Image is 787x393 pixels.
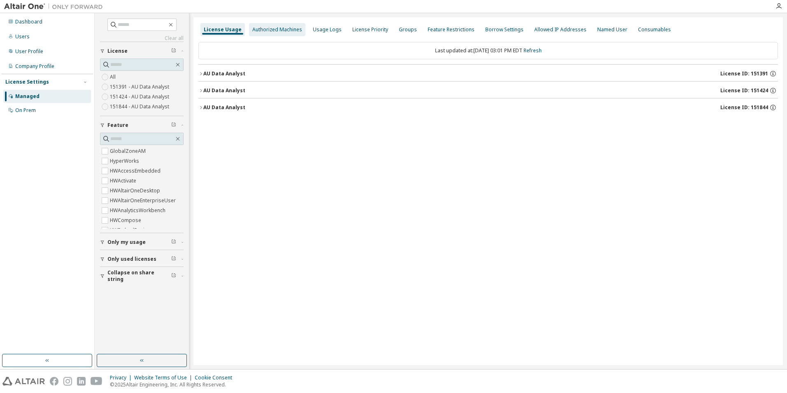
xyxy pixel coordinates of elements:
[203,70,245,77] div: AU Data Analyst
[107,269,171,283] span: Collapse on share string
[399,26,417,33] div: Groups
[100,267,184,285] button: Collapse on share string
[171,256,176,262] span: Clear filter
[198,82,778,100] button: AU Data AnalystLicense ID: 151424
[110,156,141,166] label: HyperWorks
[171,122,176,129] span: Clear filter
[15,19,42,25] div: Dashboard
[77,377,86,386] img: linkedin.svg
[15,63,54,70] div: Company Profile
[5,79,49,85] div: License Settings
[195,374,237,381] div: Cookie Consent
[534,26,587,33] div: Allowed IP Addresses
[203,87,245,94] div: AU Data Analyst
[110,166,162,176] label: HWAccessEmbedded
[110,225,149,235] label: HWEmbedBasic
[2,377,45,386] img: altair_logo.svg
[110,196,177,206] label: HWAltairOneEnterpriseUser
[110,146,147,156] label: GlobalZoneAM
[15,48,43,55] div: User Profile
[110,92,171,102] label: 151424 - AU Data Analyst
[100,116,184,134] button: Feature
[110,381,237,388] p: © 2025 Altair Engineering, Inc. All Rights Reserved.
[100,35,184,42] a: Clear all
[107,48,128,54] span: License
[720,87,768,94] span: License ID: 151424
[100,233,184,251] button: Only my usage
[203,104,245,111] div: AU Data Analyst
[50,377,58,386] img: facebook.svg
[107,239,146,246] span: Only my usage
[597,26,627,33] div: Named User
[110,72,117,82] label: All
[110,82,171,92] label: 151391 - AU Data Analyst
[720,70,768,77] span: License ID: 151391
[204,26,242,33] div: License Usage
[110,176,138,186] label: HWActivate
[485,26,524,33] div: Borrow Settings
[198,65,778,83] button: AU Data AnalystLicense ID: 151391
[352,26,388,33] div: License Priority
[63,377,72,386] img: instagram.svg
[198,42,778,59] div: Last updated at: [DATE] 03:01 PM EDT
[110,374,134,381] div: Privacy
[15,107,36,114] div: On Prem
[15,33,30,40] div: Users
[107,256,156,262] span: Only used licenses
[313,26,342,33] div: Usage Logs
[91,377,102,386] img: youtube.svg
[171,48,176,54] span: Clear filter
[100,42,184,60] button: License
[110,215,143,225] label: HWCompose
[110,186,162,196] label: HWAltairOneDesktop
[252,26,302,33] div: Authorized Machines
[198,98,778,117] button: AU Data AnalystLicense ID: 151844
[524,47,542,54] a: Refresh
[428,26,475,33] div: Feature Restrictions
[171,239,176,246] span: Clear filter
[134,374,195,381] div: Website Terms of Use
[171,273,176,279] span: Clear filter
[100,250,184,268] button: Only used licenses
[107,122,128,129] span: Feature
[4,2,107,11] img: Altair One
[110,102,171,112] label: 151844 - AU Data Analyst
[638,26,671,33] div: Consumables
[15,93,40,100] div: Managed
[720,104,768,111] span: License ID: 151844
[110,206,167,215] label: HWAnalyticsWorkbench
